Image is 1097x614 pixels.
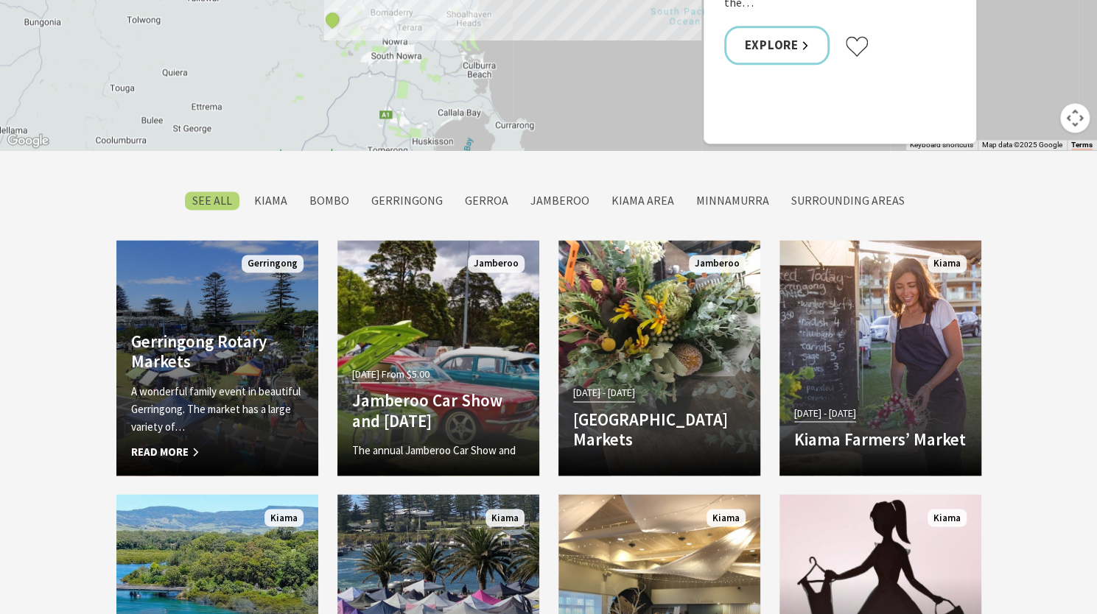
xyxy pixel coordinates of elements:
span: [DATE] - [DATE] [573,384,635,401]
span: Kiama [707,509,746,527]
a: [DATE] - [DATE] [GEOGRAPHIC_DATA] Markets Jamberoo [558,240,760,476]
button: Map camera controls [1060,103,1090,133]
h4: Kiama Farmers’ Market [794,429,967,450]
label: Gerringong [364,191,450,210]
label: Minnamurra [689,191,777,210]
span: Map data ©2025 Google [982,141,1062,149]
button: Keyboard shortcuts [910,140,973,150]
a: Explore [724,26,830,65]
span: [DATE] [352,366,379,383]
label: Kiama [247,191,295,210]
span: Kiama [486,509,525,527]
span: Jamberoo [689,255,746,273]
h4: Gerringong Rotary Markets [131,331,304,372]
img: Google [4,131,52,150]
label: Gerroa [458,191,516,210]
h4: [GEOGRAPHIC_DATA] Markets [573,409,746,450]
span: Read More [131,443,304,461]
a: [DATE] - [DATE] Kiama Farmers’ Market Kiama [779,240,981,476]
button: See detail about Vinyasa Yoga [323,10,342,29]
button: Click to favourite Melbourne Cup at Kiama Leagues Club [844,35,869,57]
a: Terms (opens in new tab) [1071,141,1093,149]
label: Bombo [302,191,357,210]
a: Open this area in Google Maps (opens a new window) [4,131,52,150]
label: Surrounding Areas [784,191,912,210]
a: Gerringong Rotary Markets A wonderful family event in beautiful Gerringong. The market has a larg... [116,240,318,476]
label: Kiama Area [604,191,681,210]
a: [DATE] From $5.00 Jamberoo Car Show and [DATE] The annual Jamberoo Car Show and [DATE] is back, b... [337,240,539,476]
label: SEE All [185,191,239,210]
p: The annual Jamberoo Car Show and [DATE] is back, bigger and brighter each… [352,442,525,495]
span: Gerringong [242,255,304,273]
p: A wonderful family event in beautiful Gerringong. The market has a large variety of… [131,383,304,436]
span: Kiama [928,255,967,273]
h4: Jamberoo Car Show and [DATE] [352,390,525,431]
span: From $5.00 [382,366,430,383]
span: Kiama [264,509,304,527]
span: [DATE] - [DATE] [794,405,856,422]
span: Jamberoo [468,255,525,273]
span: Kiama [928,509,967,527]
label: Jamberoo [523,191,597,210]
